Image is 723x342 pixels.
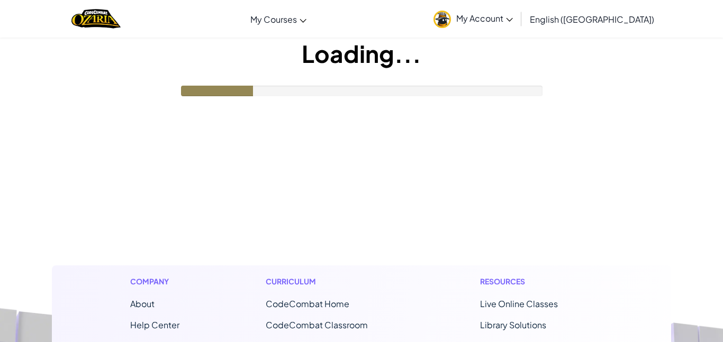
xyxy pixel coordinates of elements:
[130,319,179,330] a: Help Center
[266,319,368,330] a: CodeCombat Classroom
[530,14,654,25] span: English ([GEOGRAPHIC_DATA])
[480,276,593,287] h1: Resources
[433,11,451,28] img: avatar
[480,319,546,330] a: Library Solutions
[71,8,121,30] img: Home
[456,13,513,24] span: My Account
[130,298,155,309] a: About
[71,8,121,30] a: Ozaria by CodeCombat logo
[250,14,297,25] span: My Courses
[266,298,349,309] span: CodeCombat Home
[266,276,394,287] h1: Curriculum
[428,2,518,35] a: My Account
[525,5,659,33] a: English ([GEOGRAPHIC_DATA])
[130,276,179,287] h1: Company
[245,5,312,33] a: My Courses
[480,298,558,309] a: Live Online Classes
